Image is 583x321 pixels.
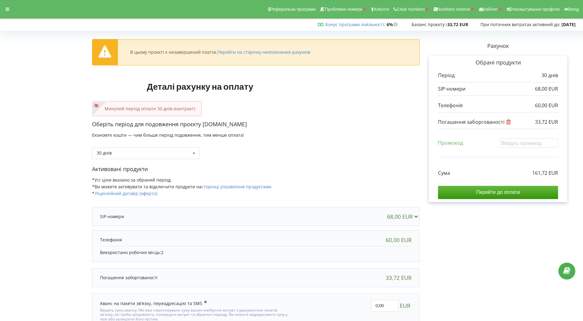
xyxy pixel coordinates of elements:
[446,22,468,27] strong: -33,72 EUR
[437,7,470,12] span: Numbers reserve
[541,72,558,79] p: 30 днів
[92,177,172,183] span: *Усі ціни вказано за обраний період.
[270,7,316,12] span: Реферальна програма
[438,102,463,109] p: Телефонія
[438,139,463,147] p: Промокод
[100,300,207,307] div: Аванс на пакети зв'язку, переадресацію та SMS
[97,151,112,155] div: 30 днів
[92,72,308,101] h1: Деталі рахунку на оплату
[480,22,560,27] span: При поточних витратах активний до:
[92,132,244,138] span: Економте кошти — чим більше період подовження, тим менше оплата!
[420,42,577,50] p: Рахунок
[387,22,399,27] strong: 6%
[500,138,558,148] input: Введіть промокод
[386,237,412,243] div: 60,00 EUR
[568,7,579,12] span: Вихід
[412,22,446,27] span: Баланс проєкту:
[161,249,163,255] span: 2
[92,120,420,128] p: Оберіть період для подовження проєкту [DOMAIN_NAME]
[397,7,425,12] span: Clear numbers
[92,165,420,173] p: Активовані продукти
[535,119,558,126] p: 33,72 EUR
[438,170,450,177] p: Сума
[325,22,385,27] span: :
[400,300,410,311] span: EUR
[130,49,310,55] div: В цьому проєкті є незавершений платіж.
[561,22,576,27] strong: [DATE]
[535,102,558,109] p: 60,00 EUR
[100,275,158,281] p: Погашення заборгованості
[532,170,558,177] p: 161,72 EUR
[483,7,498,12] span: Кабінет
[387,213,420,220] div: 68,00 EUR
[535,85,558,92] p: 68,00 EUR
[438,119,513,126] p: Погашення заборгованості
[438,72,455,79] p: Період
[438,85,465,92] p: SIP-номери
[511,7,560,12] span: Налаштування профілю
[386,275,412,281] div: 33,72 EUR
[438,186,558,199] input: Перейти до оплати
[100,213,124,220] p: SIP-номери
[92,184,272,190] span: *Ви можете активувати та відключити продукти на
[438,59,558,67] p: Обрані продукти
[325,22,384,27] a: Бонус програми лояльності
[94,190,157,196] a: Ліцензійний договір (оферта)
[217,49,310,55] a: Перейти на сторінку неоплачених рахунків
[374,7,389,12] span: Клієнти
[325,7,362,12] span: Проблемні номери
[202,184,272,190] a: сторінці управління продуктами.
[100,249,412,256] p: Використано робочих місць:
[99,106,195,112] p: Минулий період оплати 30 днів (контракт)
[100,237,122,243] p: Телефонія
